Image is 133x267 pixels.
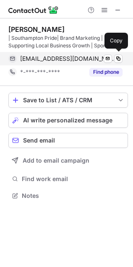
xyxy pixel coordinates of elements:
[8,153,128,168] button: Add to email campaign
[23,157,89,164] span: Add to email campaign
[22,175,125,183] span: Find work email
[8,34,128,49] div: | Southampton Pride| Brand Marketing | Supporting Local Business Growth | Sports Fitness
[8,133,128,148] button: Send email
[23,97,113,104] div: Save to List / ATS / CRM
[8,25,65,34] div: [PERSON_NAME]
[8,173,128,185] button: Find work email
[20,55,116,62] span: [EMAIL_ADDRESS][DOMAIN_NAME]
[23,117,112,124] span: AI write personalized message
[8,93,128,108] button: save-profile-one-click
[8,113,128,128] button: AI write personalized message
[8,5,59,15] img: ContactOut v5.3.10
[8,190,128,202] button: Notes
[23,137,55,144] span: Send email
[89,68,123,76] button: Reveal Button
[22,192,125,200] span: Notes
